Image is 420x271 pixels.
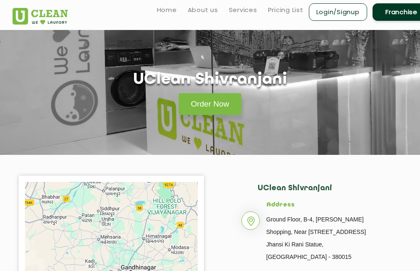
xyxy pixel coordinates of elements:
[258,184,377,201] h2: UClean Shivranjani
[266,201,377,209] h5: Address
[179,93,242,115] a: Order Now
[188,5,218,15] a: About us
[268,5,303,15] a: Pricing List
[12,8,68,25] img: UClean Laundry and Dry Cleaning
[266,213,377,263] p: Ground Floor, B-4, [PERSON_NAME] Shopping, Near [STREET_ADDRESS] Jhansi Ki Rani Statue, [GEOGRAPH...
[309,3,367,21] a: Login/Signup
[229,5,257,15] a: Services
[157,5,177,15] a: Home
[133,70,287,89] h1: UClean Shivranjani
